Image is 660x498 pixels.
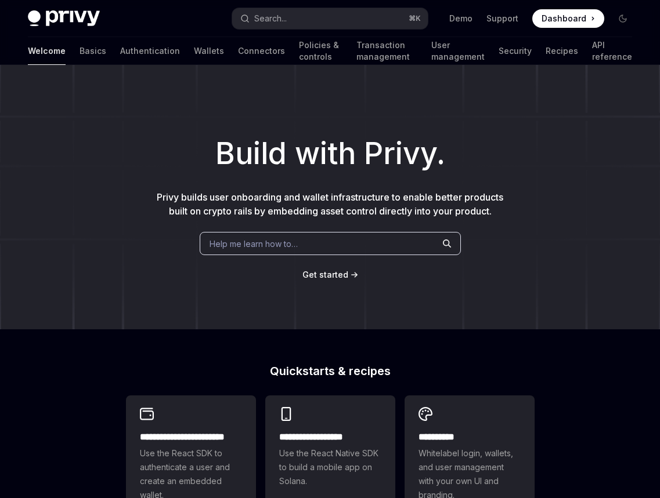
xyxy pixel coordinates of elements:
[356,37,417,65] a: Transaction management
[299,37,342,65] a: Policies & controls
[157,191,503,217] span: Privy builds user onboarding and wallet infrastructure to enable better products built on crypto ...
[28,37,66,65] a: Welcome
[210,238,298,250] span: Help me learn how to…
[28,10,100,27] img: dark logo
[80,37,106,65] a: Basics
[546,37,578,65] a: Recipes
[449,13,473,24] a: Demo
[194,37,224,65] a: Wallets
[614,9,632,28] button: Toggle dark mode
[238,37,285,65] a: Connectors
[592,37,632,65] a: API reference
[302,269,348,281] a: Get started
[120,37,180,65] a: Authentication
[302,270,348,279] span: Get started
[254,12,287,26] div: Search...
[499,37,532,65] a: Security
[232,8,427,29] button: Open search
[431,37,485,65] a: User management
[532,9,604,28] a: Dashboard
[126,365,535,377] h2: Quickstarts & recipes
[19,131,641,176] h1: Build with Privy.
[542,13,586,24] span: Dashboard
[486,13,518,24] a: Support
[409,14,421,23] span: ⌘ K
[279,446,381,488] span: Use the React Native SDK to build a mobile app on Solana.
